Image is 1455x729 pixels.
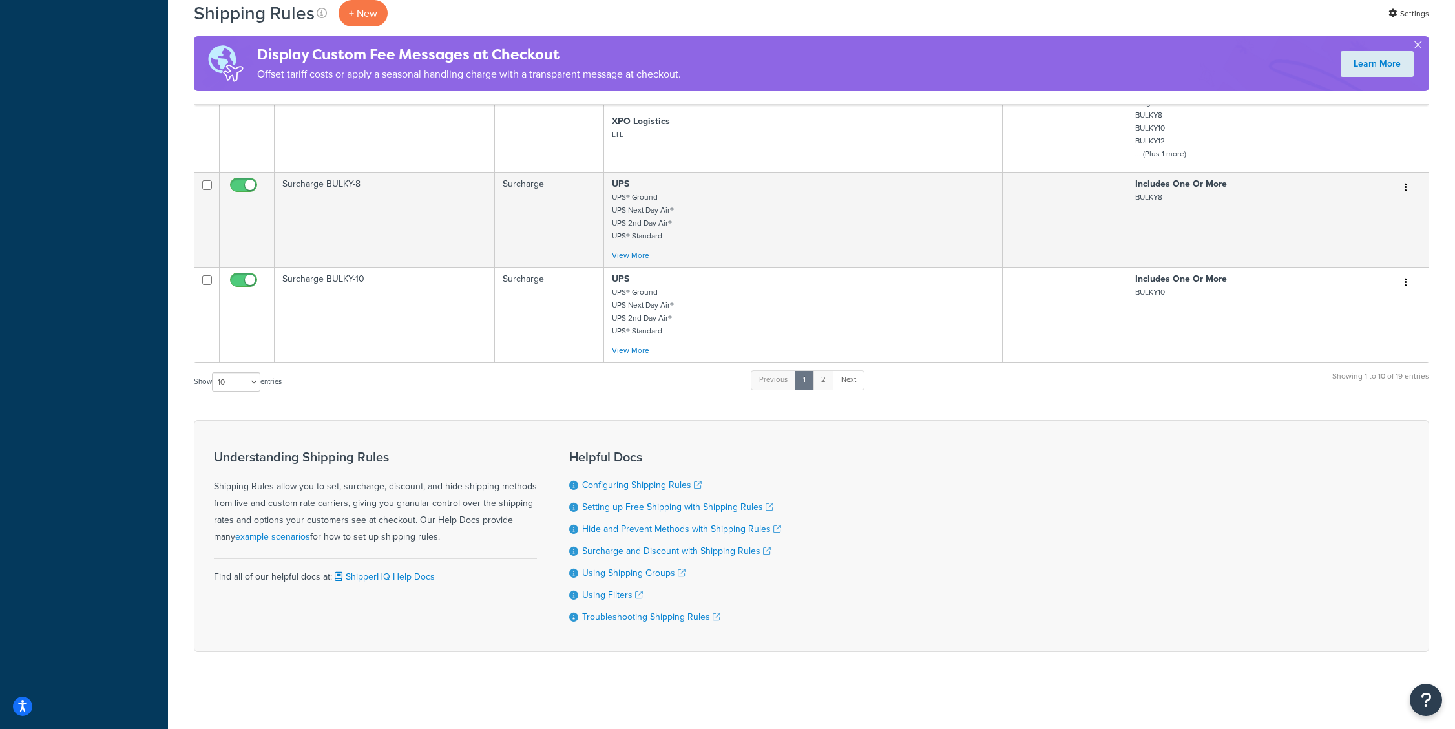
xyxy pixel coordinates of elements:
[582,566,686,580] a: Using Shipping Groups
[612,191,674,242] small: UPS® Ground UPS Next Day Air® UPS 2nd Day Air® UPS® Standard
[194,36,257,91] img: duties-banner-06bc72dcb5fe05cb3f9472aba00be2ae8eb53ab6f0d8bb03d382ba314ac3c341.png
[275,267,495,362] td: Surcharge BULKY-10
[194,372,282,392] label: Show entries
[1135,286,1165,298] small: BULKY10
[582,478,702,492] a: Configuring Shipping Rules
[212,372,260,392] select: Showentries
[235,530,310,544] a: example scenarios
[257,65,681,83] p: Offset tariff costs or apply a seasonal handling charge with a transparent message at checkout.
[751,370,796,390] a: Previous
[257,44,681,65] h4: Display Custom Fee Messages at Checkout
[612,286,674,337] small: UPS® Ground UPS Next Day Air® UPS 2nd Day Air® UPS® Standard
[582,522,781,536] a: Hide and Prevent Methods with Shipping Rules
[275,172,495,267] td: Surcharge BULKY-8
[612,114,670,128] strong: XPO Logistics
[332,570,435,584] a: ShipperHQ Help Docs
[1410,684,1442,716] button: Open Resource Center
[214,450,537,464] h3: Understanding Shipping Rules
[1341,51,1414,77] a: Learn More
[582,544,771,558] a: Surcharge and Discount with Shipping Rules
[214,558,537,586] div: Find all of our helpful docs at:
[833,370,864,390] a: Next
[813,370,834,390] a: 2
[612,344,649,356] a: View More
[582,588,643,602] a: Using Filters
[1135,191,1162,203] small: BULKY8
[612,177,629,191] strong: UPS
[1388,5,1429,23] a: Settings
[612,249,649,261] a: View More
[1003,77,1127,172] td: Weight ≤ 110 for Whole Cart
[214,450,537,545] div: Shipping Rules allow you to set, surcharge, discount, and hide shipping methods from live and cus...
[582,500,773,514] a: Setting up Free Shipping with Shipping Rules
[495,267,604,362] td: Surcharge
[582,610,720,624] a: Troubleshooting Shipping Rules
[1135,272,1227,286] strong: Includes One Or More
[1332,369,1429,397] div: Showing 1 to 10 of 19 entries
[495,77,604,172] td: Hide Methods
[1135,177,1227,191] strong: Includes One Or More
[569,450,781,464] h3: Helpful Docs
[612,129,623,140] small: LTL
[495,172,604,267] td: Surcharge
[194,1,315,26] h1: Shipping Rules
[795,370,814,390] a: 1
[1135,96,1186,160] small: freight BULKY8 BULKY10 BULKY12 ... (Plus 1 more)
[612,272,629,286] strong: UPS
[275,77,495,172] td: Hide Methods LTL Weight under 110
